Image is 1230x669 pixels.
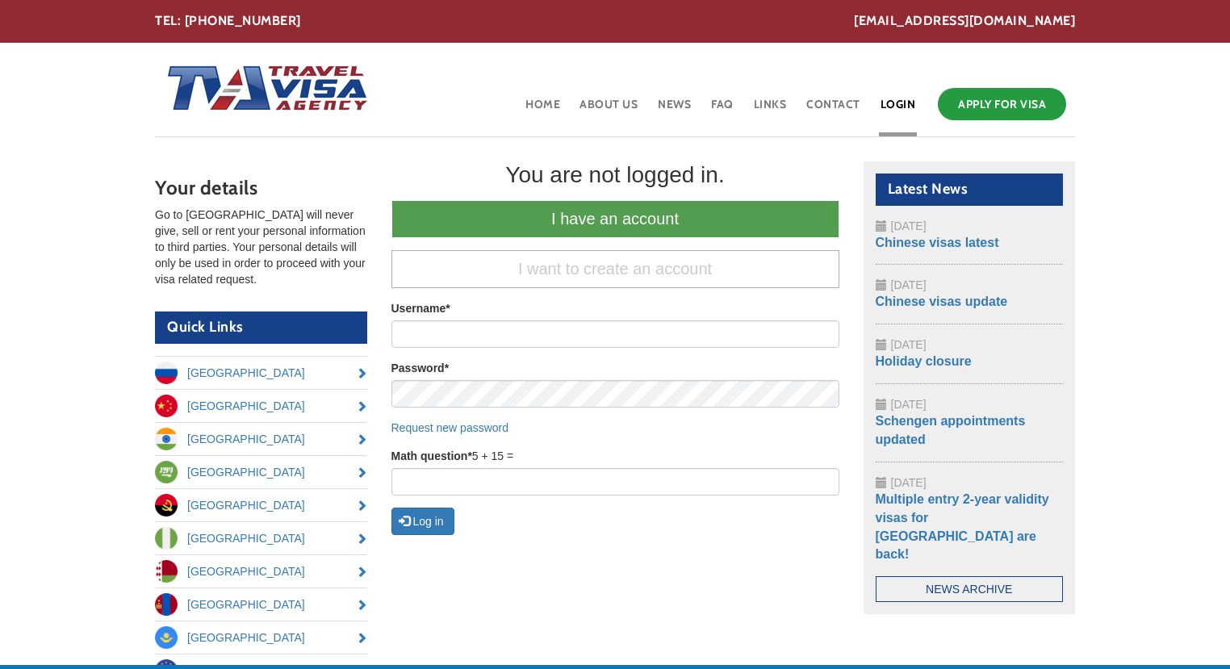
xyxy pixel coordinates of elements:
a: Chinese visas latest [876,236,999,249]
a: Apply for Visa [938,88,1066,120]
a: FAQ [709,84,735,136]
a: I have an account [391,200,839,238]
p: Go to [GEOGRAPHIC_DATA] will never give, sell or rent your personal information to third parties.... [155,207,367,287]
a: Multiple entry 2-year validity visas for [GEOGRAPHIC_DATA] are back! [876,492,1049,562]
span: [DATE] [891,278,927,291]
label: Math question [391,448,472,464]
a: Chinese visas update [876,295,1008,308]
a: Request new password [391,421,509,434]
a: [GEOGRAPHIC_DATA] [155,522,367,554]
h2: Latest News [876,174,1064,206]
a: [EMAIL_ADDRESS][DOMAIN_NAME] [854,12,1075,31]
span: [DATE] [891,398,927,411]
span: This field is required. [445,362,449,374]
a: Links [752,84,789,136]
div: You are not logged in. [391,161,839,189]
a: News Archive [876,576,1064,602]
a: I want to create an account [391,250,839,288]
span: [DATE] [891,220,927,232]
a: [GEOGRAPHIC_DATA] [155,621,367,654]
label: Password [391,360,450,376]
a: News [656,84,692,136]
a: About Us [578,84,639,136]
a: Login [879,84,918,136]
div: 5 + 15 = [391,448,839,495]
label: Username [391,300,450,316]
a: [GEOGRAPHIC_DATA] [155,390,367,422]
a: Home [524,84,562,136]
h3: Your details [155,178,367,199]
span: [DATE] [891,476,927,489]
img: Home [155,49,370,130]
a: Contact [805,84,862,136]
span: This field is required. [446,302,450,315]
a: [GEOGRAPHIC_DATA] [155,489,367,521]
a: Schengen appointments updated [876,414,1026,446]
a: [GEOGRAPHIC_DATA] [155,555,367,587]
span: [DATE] [891,338,927,351]
a: [GEOGRAPHIC_DATA] [155,456,367,488]
button: Log in [391,508,454,535]
div: TEL: [PHONE_NUMBER] [155,12,1075,31]
a: [GEOGRAPHIC_DATA] [155,588,367,621]
a: Holiday closure [876,354,972,368]
a: [GEOGRAPHIC_DATA] [155,357,367,389]
span: This field is required. [467,449,471,462]
a: [GEOGRAPHIC_DATA] [155,423,367,455]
